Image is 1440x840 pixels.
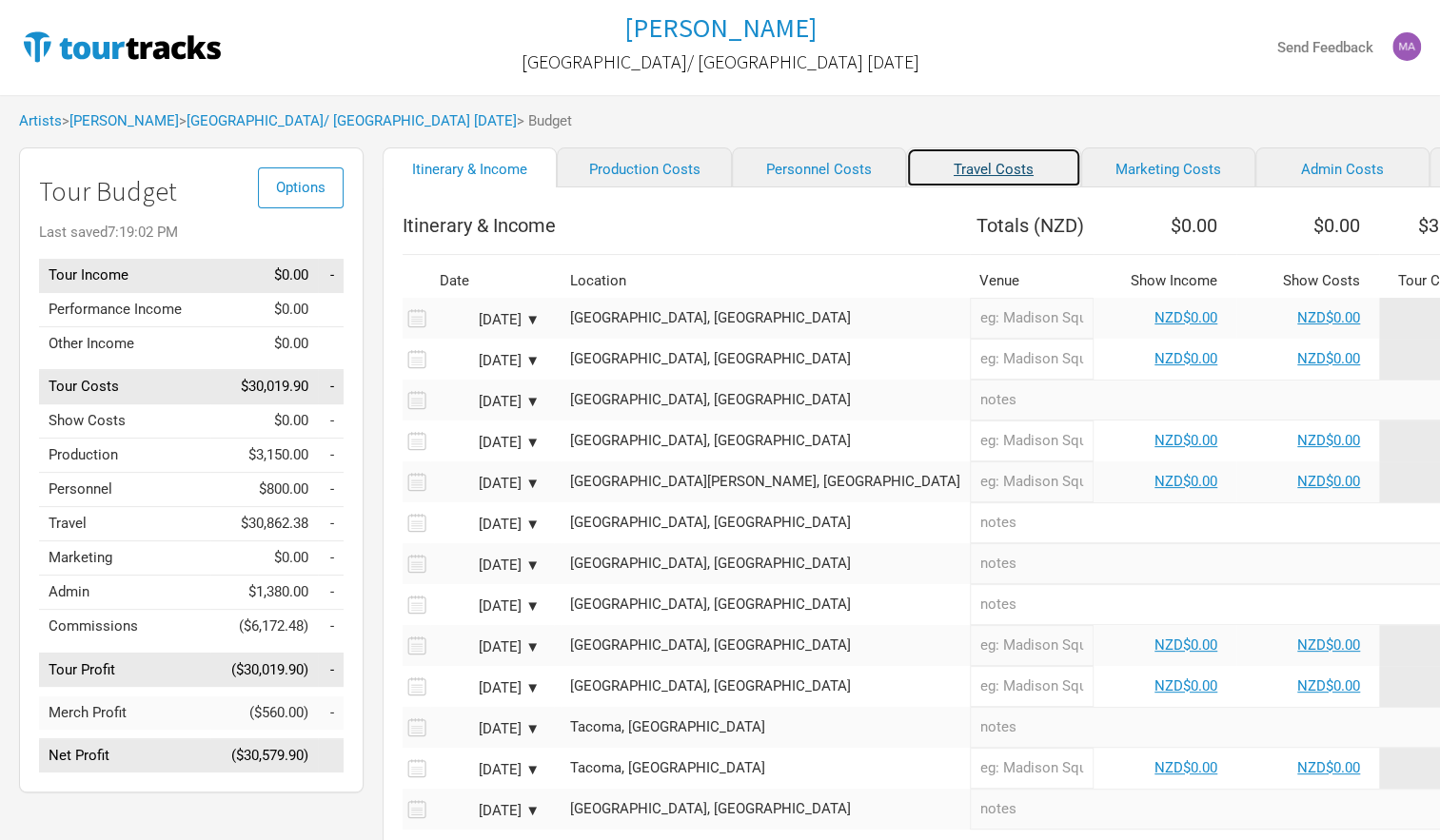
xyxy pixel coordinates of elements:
div: San Jose, United States [570,475,960,489]
a: NZD$0.00 [1154,473,1217,490]
div: [DATE] ▼ [435,477,540,491]
td: Merch Profit as % of Tour Income [318,696,344,730]
td: $0.00 [210,404,318,439]
td: Tour Income [39,259,210,293]
h1: Tour Budget [39,177,344,206]
th: Location [561,264,970,298]
td: ($6,172.48) [210,610,318,644]
td: ($560.00) [210,696,318,730]
a: [GEOGRAPHIC_DATA]/ [GEOGRAPHIC_DATA] [DATE] [522,42,919,82]
td: Show Costs as % of Tour Income [318,404,344,439]
td: Production as % of Tour Income [318,439,344,473]
td: Travel [39,507,210,541]
h2: [GEOGRAPHIC_DATA]/ [GEOGRAPHIC_DATA] [DATE] [522,51,919,72]
td: $0.00 [210,259,318,293]
span: > [179,114,517,128]
div: Victoria, Canada [570,638,960,653]
td: Marketing [39,541,210,576]
div: [DATE] ▼ [435,681,540,695]
a: NZD$0.00 [1297,473,1360,490]
a: NZD$0.00 [1154,759,1217,776]
div: [DATE] ▼ [435,599,540,614]
div: Vancouver, Canada [570,679,960,693]
div: Las Vegas, United States [570,352,960,366]
th: Venue [970,264,1094,298]
th: $0.00 [1236,206,1379,244]
div: Irvine, United States [570,434,960,448]
a: Travel Costs [906,147,1080,187]
th: Itinerary & Income [403,206,970,244]
img: TourTracks [19,28,225,66]
div: [DATE] ▼ [435,558,540,573]
td: Travel as % of Tour Income [318,507,344,541]
td: ($30,019.90) [210,653,318,687]
td: Net Profit as % of Tour Income [318,739,344,773]
a: [PERSON_NAME] [69,112,179,129]
a: [PERSON_NAME] [624,13,817,43]
div: [DATE] ▼ [435,313,540,327]
a: NZD$0.00 [1297,677,1360,694]
td: Show Costs [39,404,210,439]
td: Marketing as % of Tour Income [318,541,344,576]
a: Itinerary & Income [383,147,557,187]
td: Tour Costs [39,370,210,404]
a: Production Costs [557,147,731,187]
span: > [62,114,179,128]
td: $0.00 [210,326,318,361]
input: eg: Madison Square Garden [970,666,1094,707]
td: $30,862.38 [210,507,318,541]
a: NZD$0.00 [1297,432,1360,449]
div: Auckland, New Zealand [570,802,960,816]
td: $1,380.00 [210,576,318,610]
input: eg: Madison Square Garden [970,748,1094,789]
td: $3,150.00 [210,439,318,473]
td: $0.00 [210,292,318,326]
a: NZD$0.00 [1297,309,1360,326]
th: Totals ( NZD ) [970,206,1094,244]
td: Admin [39,576,210,610]
a: NZD$0.00 [1297,636,1360,654]
td: Tour Costs as % of Tour Income [318,370,344,404]
div: [DATE] ▼ [435,763,540,777]
td: Other Income as % of Tour Income [318,326,344,361]
td: Admin as % of Tour Income [318,576,344,610]
div: Victoria, Canada [570,516,960,530]
th: $0.00 [1094,206,1236,244]
td: $0.00 [210,541,318,576]
h1: [PERSON_NAME] [624,10,817,45]
a: Artists [19,112,62,129]
td: Net Profit [39,739,210,773]
td: Commissions as % of Tour Income [318,610,344,644]
div: Las Vegas, United States [570,393,960,407]
th: Date [430,264,554,298]
div: Tacoma, United States [570,720,960,734]
td: Performance Income [39,292,210,326]
div: Las Vegas, United States [570,311,960,325]
div: [DATE] ▼ [435,640,540,654]
input: eg: Madison Square Garden [970,461,1094,502]
strong: Send Feedback [1277,39,1373,56]
a: NZD$0.00 [1154,350,1217,367]
td: ($30,579.90) [210,739,318,773]
a: NZD$0.00 [1297,350,1360,367]
img: AKIAKI [1392,32,1421,61]
input: eg: Madison Square Garden [970,298,1094,339]
div: Victoria, Canada [570,557,960,571]
div: [DATE] ▼ [435,518,540,532]
div: [DATE] ▼ [435,354,540,368]
div: Last saved 7:19:02 PM [39,225,344,240]
td: Personnel as % of Tour Income [318,473,344,507]
td: Tour Income as % of Tour Income [318,259,344,293]
span: > Budget [517,114,572,128]
a: Personnel Costs [732,147,906,187]
td: Production [39,439,210,473]
div: Tacoma, United States [570,761,960,775]
button: Options [258,167,344,208]
div: [DATE] ▼ [435,722,540,736]
div: [DATE] ▼ [435,804,540,818]
td: Other Income [39,326,210,361]
input: eg: Madison Square Garden [970,625,1094,666]
a: [GEOGRAPHIC_DATA]/ [GEOGRAPHIC_DATA] [DATE] [187,112,517,129]
td: Commissions [39,610,210,644]
td: $30,019.90 [210,370,318,404]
